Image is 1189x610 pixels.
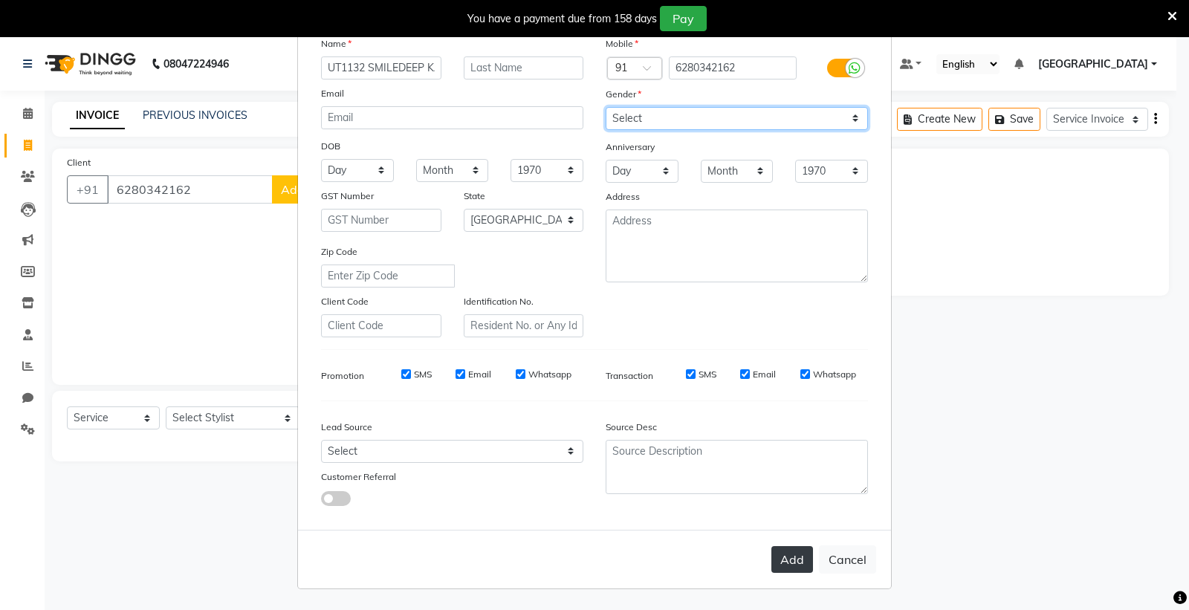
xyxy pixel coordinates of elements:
div: You have a payment due from 158 days [467,11,657,27]
label: Email [321,87,344,100]
label: Lead Source [321,421,372,434]
label: Source Desc [606,421,657,434]
label: Identification No. [464,295,534,308]
label: SMS [414,368,432,381]
input: Last Name [464,56,584,80]
label: Gender [606,88,641,101]
label: Client Code [321,295,369,308]
label: SMS [699,368,716,381]
input: Email [321,106,583,129]
button: Pay [660,6,707,31]
label: GST Number [321,189,374,203]
label: Customer Referral [321,470,396,484]
label: Promotion [321,369,364,383]
label: Email [468,368,491,381]
label: Address [606,190,640,204]
input: Mobile [669,56,797,80]
label: Mobile [606,37,638,51]
input: Enter Zip Code [321,265,455,288]
label: Whatsapp [813,368,856,381]
label: Name [321,37,351,51]
input: GST Number [321,209,441,232]
input: Client Code [321,314,441,337]
input: Resident No. or Any Id [464,314,584,337]
button: Cancel [819,545,876,574]
label: DOB [321,140,340,153]
label: Email [753,368,776,381]
label: Whatsapp [528,368,571,381]
label: State [464,189,485,203]
label: Transaction [606,369,653,383]
label: Anniversary [606,140,655,154]
input: First Name [321,56,441,80]
label: Zip Code [321,245,357,259]
button: Add [771,546,813,573]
